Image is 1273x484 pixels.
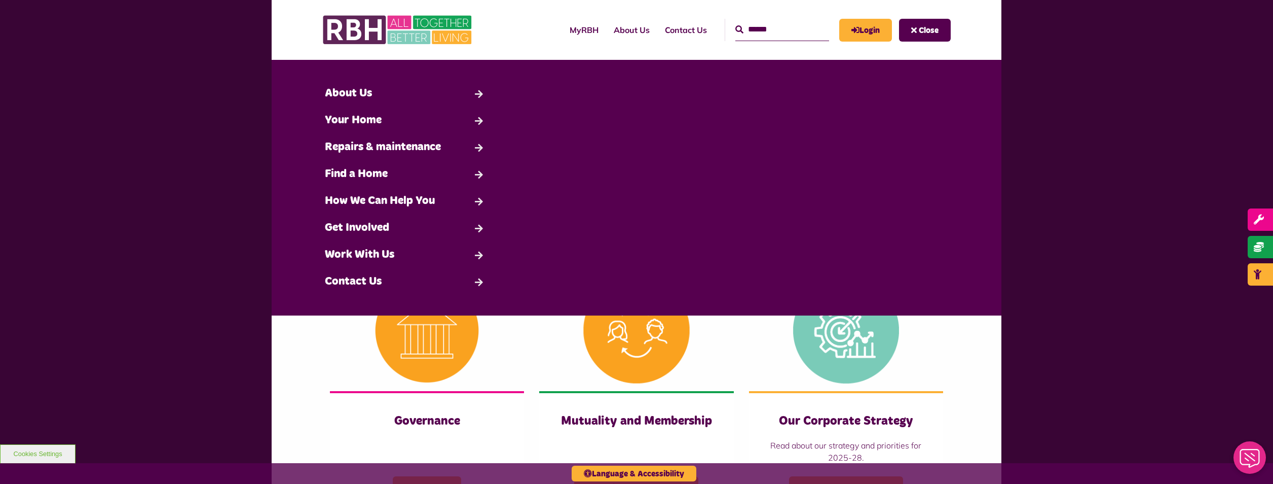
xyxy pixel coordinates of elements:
[606,16,657,44] a: About Us
[330,269,524,391] img: Governance
[769,413,923,429] h3: Our Corporate Strategy
[350,413,504,429] h3: Governance
[539,269,733,391] img: Mutuality
[322,10,474,50] img: RBH
[839,19,892,42] a: MyRBH
[657,16,715,44] a: Contact Us
[562,16,606,44] a: MyRBH
[320,80,491,107] a: About Us
[320,268,491,295] a: Contact Us
[320,215,491,241] a: Get Involved
[735,19,829,41] input: Search
[572,466,696,481] button: Language & Accessibility
[320,134,491,161] a: Repairs & maintenance
[320,188,491,215] a: How We Can Help You
[919,26,939,34] span: Close
[559,413,713,429] h3: Mutuality and Membership
[899,19,951,42] button: Navigation
[320,107,491,134] a: Your Home
[320,161,491,188] a: Find a Home
[1227,438,1273,484] iframe: Netcall Web Assistant for live chat
[769,439,923,464] p: Read about our strategy and priorities for 2025-28.
[749,269,943,391] img: Corporate Strategy
[320,241,491,268] a: Work With Us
